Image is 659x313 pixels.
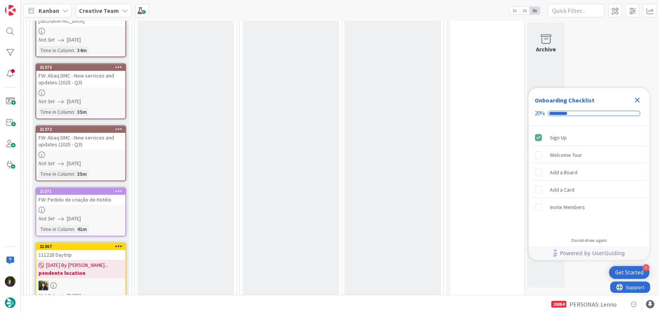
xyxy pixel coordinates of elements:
div: Time in Column [39,225,74,234]
span: : [74,46,75,54]
div: 41m [75,225,89,234]
div: 21372 [36,126,125,133]
div: Time in Column [39,108,74,116]
div: 21373FW: Abaq DMC - New services and updates (2025 - Q3) [36,64,125,88]
a: Powered by UserGuiding [532,246,646,260]
div: Welcome Tour is incomplete. [532,147,647,163]
i: Not Set [39,98,55,105]
div: 21371 [40,189,125,194]
span: Support [16,1,34,10]
div: Time in Column [39,46,74,54]
div: Sign Up is complete. [532,129,647,146]
div: Open Get Started checklist, remaining modules: 4 [609,266,650,279]
div: Add a Card is incomplete. [532,181,647,198]
div: FW: Pedido de criação de Hotéis [36,195,125,205]
div: 21367111228 Daytrip [36,243,125,260]
span: [DATE] [67,98,81,106]
span: Kanban [39,6,59,15]
div: Checklist progress: 20% [535,110,644,117]
span: [DATE] [67,36,81,44]
div: Time in Column [39,170,74,178]
img: BC [39,281,48,291]
div: Invite Members is incomplete. [532,199,647,215]
div: 21372FW: Abaq DMC - New services and updates (2025 - Q3) [36,126,125,150]
div: 21373 [40,65,125,70]
div: FW: Abaq DMC - New services and updates (2025 - Q3) [36,71,125,88]
div: Do not show again [571,237,607,243]
div: Welcome Tour [550,150,582,160]
div: 34m [75,46,89,54]
span: : [74,108,75,116]
span: : [74,225,75,234]
i: Not Set [39,215,55,222]
i: Not Set [39,293,55,299]
div: 21371 [36,188,125,195]
i: Not Set [39,160,55,167]
div: 35m [75,170,89,178]
div: Archive [536,45,556,54]
a: FW: Criar Services IT - Castellina in [GEOGRAPHIC_DATA]Not Set[DATE]Time in Column:34m [35,2,126,57]
div: Add a Board [550,168,577,177]
div: Add a Card [550,185,574,194]
div: Sign Up [550,133,567,142]
i: Not Set [39,36,55,43]
span: : [74,170,75,178]
div: Close Checklist [631,94,644,106]
a: 21372FW: Abaq DMC - New services and updates (2025 - Q3)Not Set[DATE]Time in Column:35m [35,126,126,181]
div: 21373 [36,64,125,71]
div: BC [36,281,125,291]
div: 21371FW: Pedido de criação de Hotéis [36,188,125,205]
span: [DATE] By [PERSON_NAME]... [46,262,108,270]
div: 20054 [551,301,566,308]
span: [DATE] [67,160,81,168]
div: Onboarding Checklist [535,96,594,105]
span: PERSONAS: Lenno [569,300,617,309]
div: 21367 [36,243,125,250]
div: Footer [529,246,650,260]
img: Visit kanbanzone.com [5,5,15,15]
span: 3x [530,7,540,14]
b: pendente location [39,270,123,277]
span: 1x [509,7,520,14]
div: Invite Members [550,203,585,212]
img: MC [5,276,15,287]
div: Get Started [615,269,644,276]
div: Checklist items [529,126,650,232]
a: 21373FW: Abaq DMC - New services and updates (2025 - Q3)Not Set[DATE]Time in Column:35m [35,64,126,119]
img: avatar [5,298,15,308]
div: 111228 Daytrip [36,250,125,260]
div: 20% [535,110,545,117]
span: [DATE] [67,292,81,300]
div: Add a Board is incomplete. [532,164,647,181]
span: 2x [520,7,530,14]
div: 4 [643,264,650,271]
div: 21372 [40,127,125,132]
div: Checklist Container [529,88,650,260]
b: Creative Team [79,7,119,14]
input: Quick Filter... [548,4,605,17]
span: [DATE] [67,215,81,223]
a: 21371FW: Pedido de criação de HotéisNot Set[DATE]Time in Column:41m [35,187,126,237]
div: FW: Abaq DMC - New services and updates (2025 - Q3) [36,133,125,150]
span: Powered by UserGuiding [560,249,625,258]
div: 21367 [40,244,125,249]
div: 35m [75,108,89,116]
